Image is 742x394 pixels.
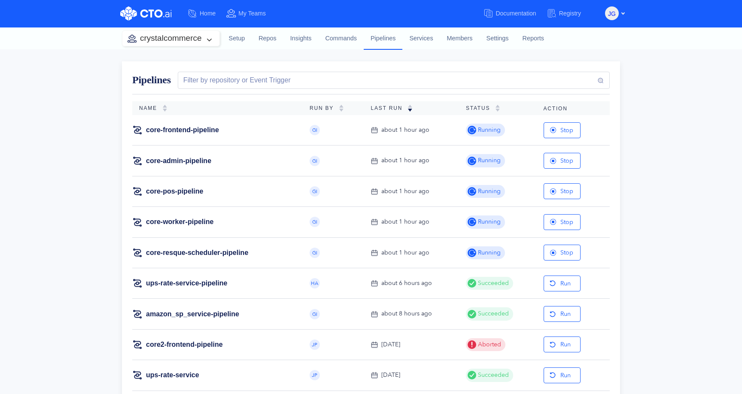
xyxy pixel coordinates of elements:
a: amazon_sp_service-pipeline [146,309,239,319]
a: Setup [222,27,252,50]
span: Succeeded [476,309,509,318]
img: sorting-empty.svg [495,105,500,112]
span: Running [476,187,501,196]
th: Action [537,101,610,115]
button: Stop [544,153,581,169]
span: JP [312,342,317,347]
a: core-worker-pipeline [146,217,213,227]
img: sorting-empty.svg [162,105,167,112]
span: Running [476,125,501,135]
span: JG [608,7,616,21]
span: Registry [559,10,581,17]
span: GI [312,158,317,164]
a: Reports [516,27,551,50]
a: core-resque-scheduler-pipeline [146,248,248,258]
button: JG [605,6,619,20]
span: GI [312,219,317,224]
a: Settings [480,27,516,50]
div: [DATE] [381,340,400,349]
a: ups-rate-service-pipeline [146,279,227,288]
img: sorting-down.svg [407,105,413,112]
a: core2-frontend-pipeline [146,340,223,349]
button: Run [544,367,581,383]
span: Pipelines [132,74,171,85]
a: Documentation [483,6,546,21]
div: [DATE] [381,370,400,380]
div: about 1 hour ago [381,125,429,135]
a: Home [187,6,226,21]
span: GI [312,312,317,317]
button: Run [544,276,581,291]
div: about 1 hour ago [381,187,429,196]
a: ups-rate-service [146,370,199,380]
a: Members [440,27,480,50]
span: Running [476,156,501,165]
a: Registry [547,6,591,21]
span: Last Run [371,105,408,111]
button: Run [544,306,581,322]
img: sorting-empty.svg [339,105,344,112]
span: Status [466,105,495,111]
a: core-pos-pipeline [146,187,203,196]
div: about 1 hour ago [381,217,429,227]
a: Commands [318,27,364,50]
span: My Teams [238,10,266,17]
span: JP [312,373,317,378]
span: Home [200,10,216,17]
div: Filter by repository or Event Trigger [180,75,291,85]
a: core-admin-pipeline [146,156,211,166]
img: CTO.ai Logo [120,6,172,21]
button: Stop [544,183,581,199]
span: GI [312,189,317,194]
div: about 8 hours ago [381,309,432,318]
a: Pipelines [364,27,402,49]
a: My Teams [226,6,276,21]
span: Succeeded [476,370,509,380]
div: about 1 hour ago [381,156,429,165]
span: HA [311,281,318,286]
span: Run By [310,105,339,111]
span: GI [312,127,317,133]
span: Running [476,248,501,258]
span: Succeeded [476,279,509,288]
button: Stop [544,245,581,261]
button: Stop [544,122,581,138]
span: Aborted [476,340,501,349]
span: Running [476,217,501,227]
div: about 6 hours ago [381,279,432,288]
a: core-frontend-pipeline [146,125,219,135]
div: about 1 hour ago [381,248,429,258]
button: Stop [544,214,581,230]
button: Run [544,336,581,352]
span: Documentation [496,10,536,17]
button: crystalcommerce [122,31,219,46]
span: GI [312,250,317,255]
a: Repos [252,27,283,50]
span: Name [139,105,162,111]
a: Insights [283,27,319,50]
a: Services [402,27,440,50]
